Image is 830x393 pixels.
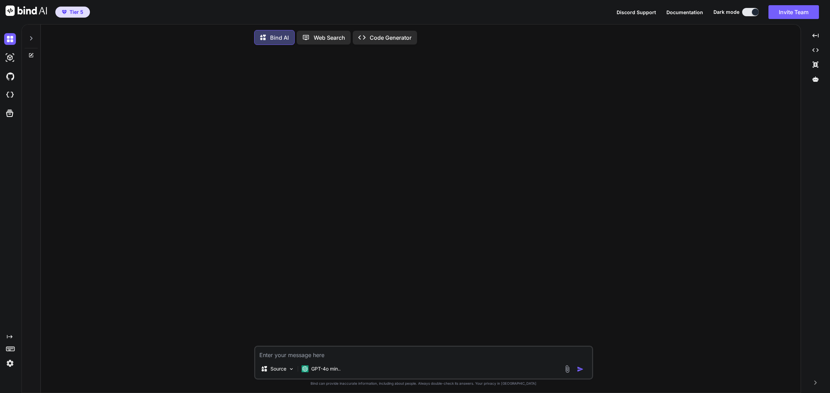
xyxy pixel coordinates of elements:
span: Discord Support [617,9,656,15]
button: Discord Support [617,9,656,16]
button: Invite Team [768,5,819,19]
img: Pick Models [288,366,294,372]
p: Bind can provide inaccurate information, including about people. Always double-check its answers.... [254,381,593,386]
img: darkAi-studio [4,52,16,64]
img: premium [62,10,67,14]
span: Dark mode [713,9,739,16]
img: cloudideIcon [4,89,16,101]
p: Code Generator [370,33,412,42]
img: attachment [563,365,571,373]
p: Bind AI [270,33,289,42]
img: icon [577,366,584,373]
img: GPT-4o mini [302,365,308,372]
img: Bind AI [6,6,47,16]
img: settings [4,357,16,369]
p: GPT-4o min.. [311,365,341,372]
img: githubDark [4,70,16,82]
span: Documentation [666,9,703,15]
img: darkChat [4,33,16,45]
button: Documentation [666,9,703,16]
p: Web Search [314,33,345,42]
span: Tier 5 [70,9,83,16]
button: premiumTier 5 [55,7,90,18]
p: Source [270,365,286,372]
